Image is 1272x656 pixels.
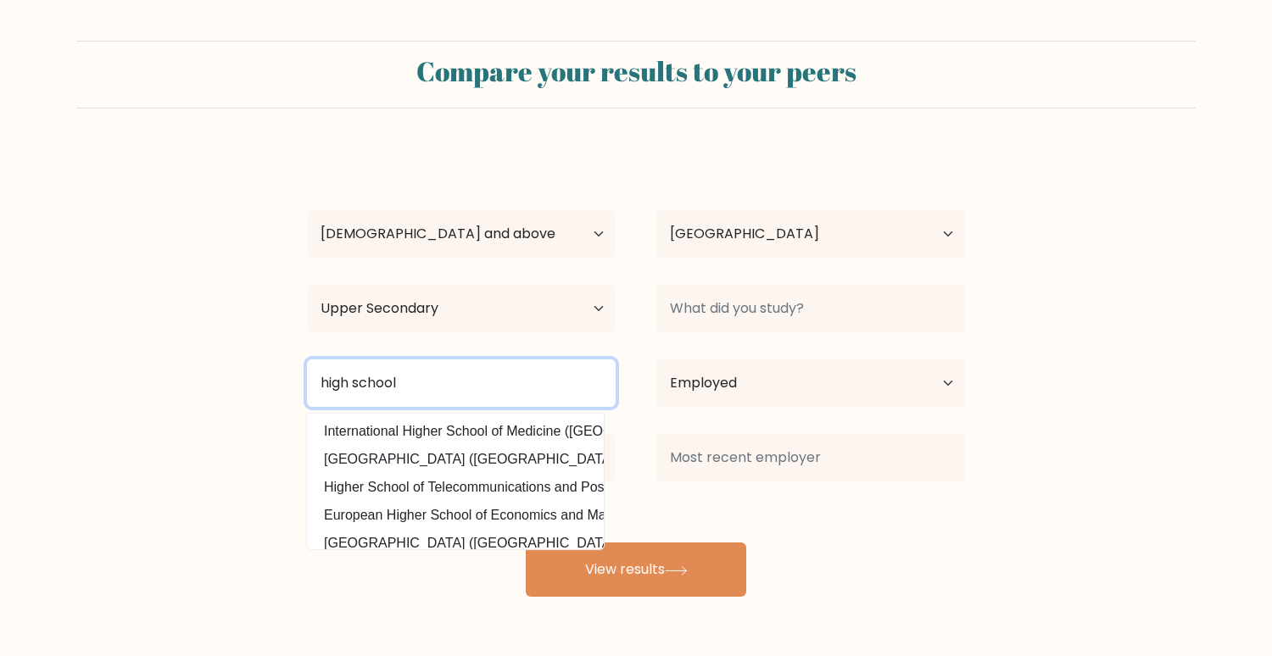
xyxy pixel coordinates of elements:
[311,530,600,557] option: [GEOGRAPHIC_DATA] ([GEOGRAPHIC_DATA])
[311,474,600,501] option: Higher School of Telecommunications and Post ([GEOGRAPHIC_DATA])
[311,446,600,473] option: [GEOGRAPHIC_DATA] ([GEOGRAPHIC_DATA])
[307,359,616,407] input: Most relevant educational institution
[656,285,965,332] input: What did you study?
[526,542,746,597] button: View results
[656,434,965,481] input: Most recent employer
[311,418,600,445] option: International Higher School of Medicine ([GEOGRAPHIC_DATA])
[86,55,1186,87] h2: Compare your results to your peers
[311,502,600,529] option: European Higher School of Economics and Management ([GEOGRAPHIC_DATA])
